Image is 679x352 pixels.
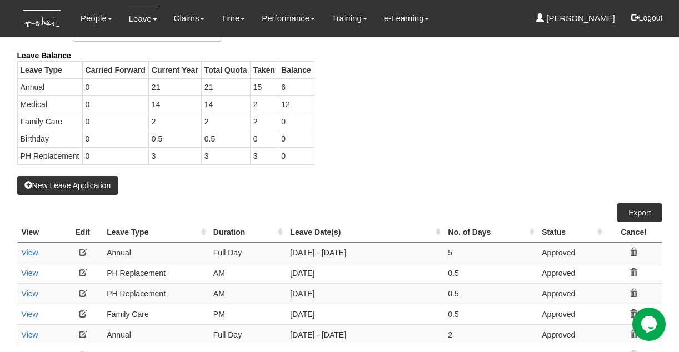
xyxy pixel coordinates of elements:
td: Family Care [17,113,82,130]
td: AM [209,263,286,283]
td: PH Replacement [102,263,209,283]
th: Taken [250,61,278,78]
td: 0.5 [201,130,250,147]
td: 2 [443,324,537,345]
td: 3 [250,147,278,164]
iframe: chat widget [632,308,668,341]
td: PM [209,304,286,324]
td: 0 [82,78,148,95]
a: People [81,6,112,31]
th: Leave Type [17,61,82,78]
td: 0.5 [443,263,537,283]
td: 21 [148,78,201,95]
th: Edit [63,222,102,243]
td: 3 [148,147,201,164]
a: View [22,330,38,339]
a: View [22,269,38,278]
td: [DATE] - [DATE] [286,242,443,263]
button: New Leave Application [17,176,118,195]
td: 0 [82,95,148,113]
a: e-Learning [384,6,430,31]
td: Family Care [102,304,209,324]
th: Leave Type : activate to sort column ascending [102,222,209,243]
td: Approved [537,283,605,304]
td: 2 [201,113,250,130]
td: Approved [537,324,605,345]
a: Time [221,6,245,31]
th: Balance [278,61,314,78]
td: 2 [250,113,278,130]
td: [DATE] [286,263,443,283]
td: 21 [201,78,250,95]
a: View [22,248,38,257]
a: Export [617,203,662,222]
td: 0 [278,147,314,164]
td: AM [209,283,286,304]
td: 12 [278,95,314,113]
td: Annual [102,242,209,263]
td: 0.5 [148,130,201,147]
td: [DATE] [286,283,443,304]
a: [PERSON_NAME] [536,6,615,31]
td: [DATE] [286,304,443,324]
td: [DATE] - [DATE] [286,324,443,345]
a: Training [332,6,367,31]
a: Leave [129,6,157,32]
td: 14 [201,95,250,113]
a: View [22,289,38,298]
th: Leave Date(s) : activate to sort column ascending [286,222,443,243]
th: View [17,222,63,243]
td: 0.5 [443,304,537,324]
button: Logout [623,4,671,31]
td: Birthday [17,130,82,147]
th: Total Quota [201,61,250,78]
td: PH Replacement [17,147,82,164]
td: 2 [250,95,278,113]
td: 15 [250,78,278,95]
b: Leave Balance [17,51,71,60]
th: Carried Forward [82,61,148,78]
th: No. of Days : activate to sort column ascending [443,222,537,243]
a: Performance [262,6,315,31]
td: 0 [278,130,314,147]
td: 0 [82,113,148,130]
td: 0.5 [443,283,537,304]
td: 6 [278,78,314,95]
td: Approved [537,242,605,263]
td: 14 [148,95,201,113]
td: 0 [82,130,148,147]
td: Approved [537,263,605,283]
td: 2 [148,113,201,130]
a: Claims [174,6,205,31]
a: View [22,310,38,319]
td: Annual [17,78,82,95]
td: 0 [278,113,314,130]
td: 0 [82,147,148,164]
td: Full Day [209,324,286,345]
th: Current Year [148,61,201,78]
td: Full Day [209,242,286,263]
td: Medical [17,95,82,113]
td: Approved [537,304,605,324]
td: 5 [443,242,537,263]
th: Duration : activate to sort column ascending [209,222,286,243]
td: PH Replacement [102,283,209,304]
td: Annual [102,324,209,345]
th: Cancel [605,222,662,243]
td: 3 [201,147,250,164]
td: 0 [250,130,278,147]
th: Status : activate to sort column ascending [537,222,605,243]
